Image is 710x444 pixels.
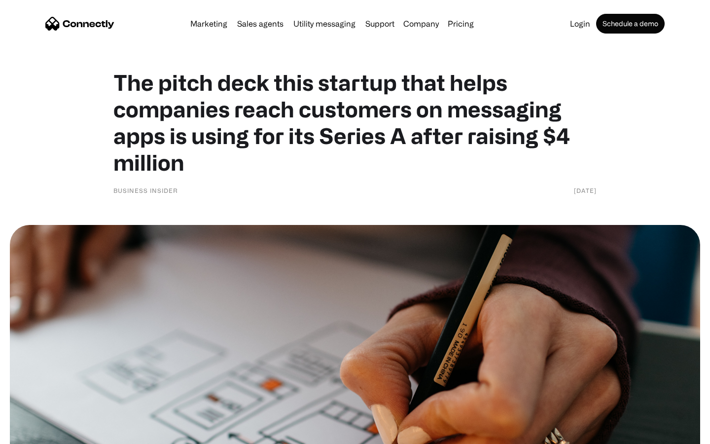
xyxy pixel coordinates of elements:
[403,17,439,31] div: Company
[233,20,287,28] a: Sales agents
[596,14,665,34] a: Schedule a demo
[10,427,59,441] aside: Language selected: English
[574,185,597,195] div: [DATE]
[289,20,359,28] a: Utility messaging
[186,20,231,28] a: Marketing
[361,20,398,28] a: Support
[113,185,178,195] div: Business Insider
[444,20,478,28] a: Pricing
[566,20,594,28] a: Login
[113,69,597,176] h1: The pitch deck this startup that helps companies reach customers on messaging apps is using for i...
[20,427,59,441] ul: Language list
